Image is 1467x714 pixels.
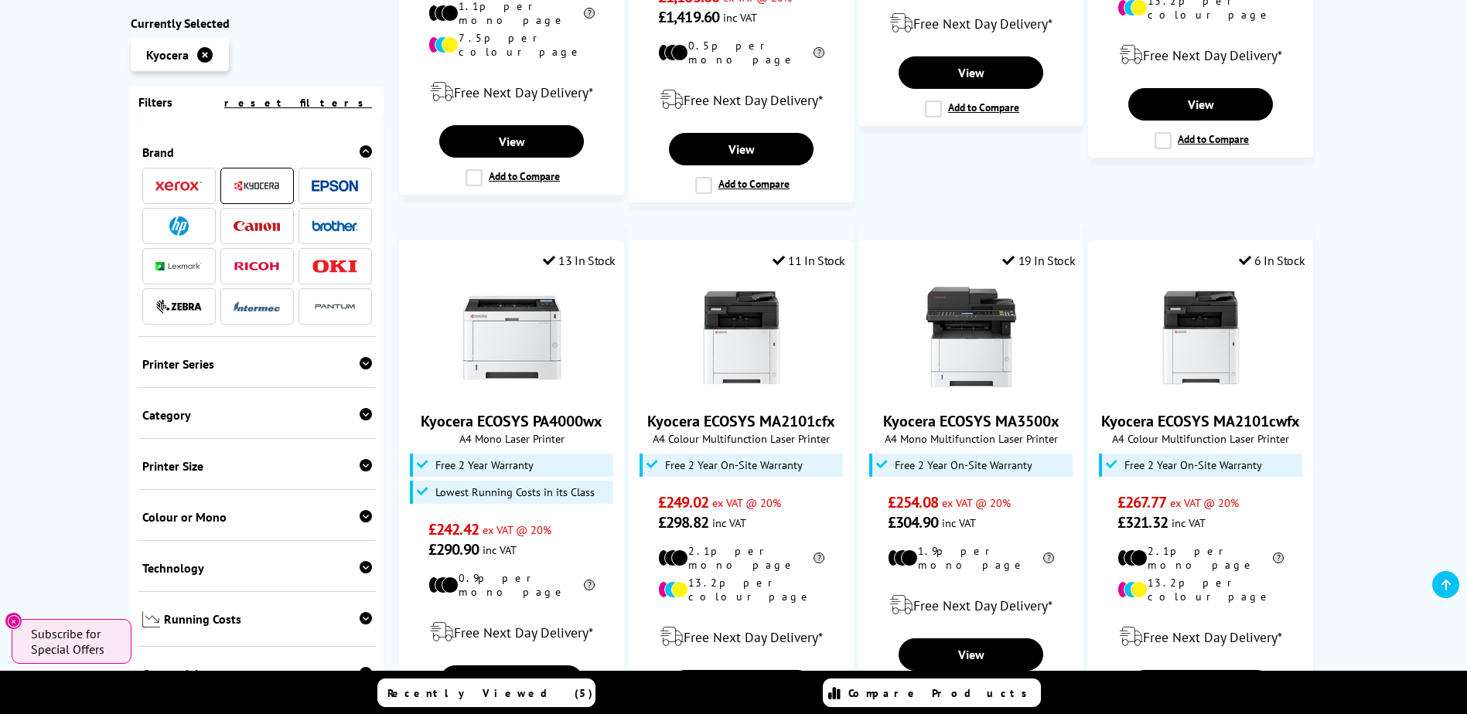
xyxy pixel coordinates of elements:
[138,94,172,110] span: Filters
[867,2,1075,45] div: modal_delivery
[883,411,1059,431] a: Kyocera ECOSYS MA3500x
[942,515,976,530] span: inc VAT
[454,383,570,399] a: Kyocera ECOSYS PA4000wx
[647,411,835,431] a: Kyocera ECOSYS MA2101cfx
[142,144,373,160] span: Brand
[723,10,757,25] span: inc VAT
[312,220,358,231] img: Brother
[888,544,1054,572] li: 1.9p per mono page
[454,280,570,396] img: Kyocera ECOSYS PA4000wx
[408,431,616,446] span: A4 Mono Laser Printer
[1097,615,1305,658] div: modal_delivery
[1143,280,1259,396] img: Kyocera ECOSYS MA2101cwfx
[848,686,1035,700] span: Compare Products
[234,221,280,231] img: Canon
[823,678,1041,707] a: Compare Products
[224,96,372,110] a: reset filters
[895,459,1032,471] span: Free 2 Year On-Site Warranty
[377,678,595,707] a: Recently Viewed (5)
[1101,411,1300,431] a: Kyocera ECOSYS MA2101cwfx
[234,257,280,276] a: Ricoh
[234,297,280,316] a: Intermec
[234,262,280,270] img: Ricoh
[142,560,373,576] span: Technology
[867,431,1075,446] span: A4 Mono Multifunction Laser Printer
[1170,495,1239,510] span: ex VAT @ 20%
[658,492,708,512] span: £249.02
[234,176,280,195] a: Kyocera
[658,7,719,27] span: £1,419.60
[658,576,824,603] li: 13.2p per colour page
[142,509,373,525] span: Colour or Mono
[695,177,790,194] label: Add to Compare
[658,544,824,572] li: 2.1p per mono page
[1239,253,1305,268] div: 6 In Stock
[312,297,358,316] img: Pantum
[637,431,845,446] span: A4 Colour Multifunction Laser Printer
[925,100,1019,117] label: Add to Compare
[164,611,372,631] span: Running Costs
[312,216,358,236] a: Brother
[131,15,384,31] div: Currently Selected
[142,407,373,423] span: Category
[155,257,202,276] a: Lexmark
[439,665,583,698] a: View
[1117,492,1166,512] span: £267.77
[899,56,1042,89] a: View
[684,280,800,396] img: Kyocera ECOSYS MA2101cfx
[5,612,22,630] button: Close
[428,31,595,59] li: 7.5p per colour page
[155,216,202,236] a: HP
[1117,512,1168,532] span: £321.32
[888,512,938,532] span: £304.90
[899,638,1042,671] a: View
[312,257,358,276] a: OKI
[867,583,1075,627] div: modal_delivery
[435,459,534,471] span: Free 2 Year Warranty
[913,280,1029,396] img: Kyocera ECOSYS MA3500x
[169,216,189,236] img: HP
[312,260,358,273] img: OKI
[712,515,746,530] span: inc VAT
[155,299,202,314] img: Zebra
[483,522,551,537] span: ex VAT @ 20%
[312,180,358,192] img: Epson
[142,356,373,372] span: Printer Series
[408,610,616,654] div: modal_delivery
[1002,253,1075,268] div: 19 In Stock
[428,519,479,539] span: £242.42
[142,666,373,682] span: Connectivity
[234,301,280,312] img: Intermec
[142,458,373,474] span: Printer Size
[428,571,595,599] li: 0.9p per mono page
[637,615,845,658] div: modal_delivery
[466,169,560,186] label: Add to Compare
[142,611,161,627] img: Running Costs
[155,262,202,271] img: Lexmark
[408,70,616,114] div: modal_delivery
[234,216,280,236] a: Canon
[1128,88,1272,121] a: View
[712,495,781,510] span: ex VAT @ 20%
[439,125,583,158] a: View
[483,542,517,557] span: inc VAT
[1097,33,1305,76] div: modal_delivery
[421,411,602,431] a: Kyocera ECOSYS PA4000wx
[234,180,280,192] img: Kyocera
[1097,431,1305,446] span: A4 Colour Multifunction Laser Printer
[637,78,845,121] div: modal_delivery
[312,176,358,195] a: Epson
[312,297,358,316] a: Pantum
[684,383,800,399] a: Kyocera ECOSYS MA2101cfx
[146,47,189,63] span: Kyocera
[31,626,116,657] span: Subscribe for Special Offers
[942,495,1011,510] span: ex VAT @ 20%
[669,133,813,165] a: View
[1117,544,1284,572] li: 2.1p per mono page
[658,39,824,66] li: 0.5p per mono page
[773,253,845,268] div: 11 In Stock
[1143,383,1259,399] a: Kyocera ECOSYS MA2101cwfx
[1117,576,1284,603] li: 13.2p per colour page
[543,253,616,268] div: 13 In Stock
[387,686,593,700] span: Recently Viewed (5)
